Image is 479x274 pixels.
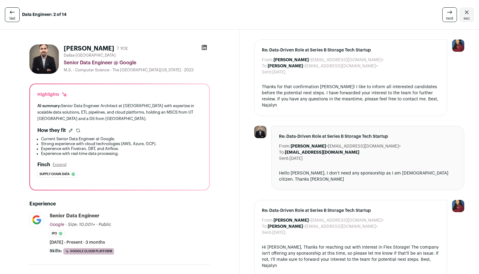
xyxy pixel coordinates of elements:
span: · [96,222,97,228]
span: Supply chain data [40,171,70,177]
img: 10010497-medium_jpg [452,39,464,52]
span: Re: Data-Driven Role at Series B Storage Tech Startup [262,47,439,53]
dd: [DATE] [272,230,285,236]
span: Public [99,223,111,227]
a: next [442,7,457,22]
a: Close [459,7,474,22]
li: Experience with Fivetran, DBT, and Airflow. [41,146,202,151]
h2: How they fit [37,127,66,134]
dt: To: [279,149,285,156]
b: [PERSON_NAME] [273,218,309,223]
img: 8d2c6156afa7017e60e680d3937f8205e5697781b6c771928cb24e9df88505de.jpg [30,213,44,227]
span: AI summary: [37,104,61,108]
li: Strong experience with cloud technologies (AWS, Azure, GCP). [41,141,202,146]
li: IPO [50,230,65,237]
strong: Data Engineer: 2 of 14 [22,12,66,18]
b: [EMAIL_ADDRESS][DOMAIN_NAME] [285,150,359,155]
dt: From: [279,143,291,149]
img: 461d8cf96ec78d9636b8a664f3823bec209a0142a21421fae22d9c2f0d6875e5.jpg [254,126,266,138]
b: [PERSON_NAME] [273,58,309,62]
img: 461d8cf96ec78d9636b8a664f3823bec209a0142a21421fae22d9c2f0d6875e5.jpg [29,44,59,74]
dt: From: [262,57,273,63]
div: Senior Data Engineer [50,212,100,219]
dd: <[EMAIL_ADDRESS][DOMAIN_NAME]> [268,223,378,230]
b: [PERSON_NAME] [291,144,326,148]
dd: <[EMAIL_ADDRESS][DOMAIN_NAME]> [273,217,384,223]
div: M.S. - Computer Science - The [GEOGRAPHIC_DATA][US_STATE] - 2023 [64,68,210,73]
b: [PERSON_NAME] [268,64,303,68]
b: [PERSON_NAME] [268,224,303,229]
div: Hi [PERSON_NAME], Thanks for reaching out with interest in Flex Storage! The company isn't offeri... [262,244,439,269]
dt: To: [262,63,268,69]
img: 10010497-medium_jpg [452,200,464,212]
li: Current Senior Data Engineer at Google. [41,137,202,141]
div: Senior Data Engineer Architect at [GEOGRAPHIC_DATA] with expertise in scalable data solutions, ET... [37,103,202,122]
dt: Sent: [262,230,272,236]
div: Hello [PERSON_NAME], I don’t need any sponsorship as I am [DEMOGRAPHIC_DATA] citizen. Thanks [PER... [279,170,457,182]
div: Highlights [37,92,68,98]
div: Thanks for that confirmation [PERSON_NAME]! I like to inform all interested candidates before the... [262,84,439,108]
dd: <[EMAIL_ADDRESS][DOMAIN_NAME]> [273,57,384,63]
li: Experience with real-time data processing. [41,151,202,156]
dt: Sent: [279,156,289,162]
dd: [DATE] [272,69,285,75]
span: last [9,16,15,21]
li: Google Cloud Platform [63,248,114,255]
dt: To: [262,223,268,230]
span: Dallas-[GEOGRAPHIC_DATA] [64,53,116,58]
dd: [DATE] [289,156,303,162]
span: esc [464,16,470,21]
span: next [446,16,453,21]
span: Skills: [50,248,62,254]
h2: Finch [37,161,50,168]
dd: <[EMAIL_ADDRESS][DOMAIN_NAME]> [268,63,378,69]
span: Re: Data-Driven Role at Series B Storage Tech Startup [279,133,457,140]
div: Senior Data Engineer @ Google [64,59,210,66]
a: last [5,7,20,22]
h2: Experience [29,200,210,208]
h1: [PERSON_NAME] [64,44,114,53]
span: Re: Data-Driven Role at Series B Storage Tech Startup [262,208,439,214]
div: 7 YOE [117,46,128,52]
span: · Size: 10,001+ [66,223,95,227]
button: Expand [53,162,66,167]
dt: From: [262,217,273,223]
span: Google [50,223,64,227]
dt: Sent: [262,69,272,75]
dd: <[EMAIL_ADDRESS][DOMAIN_NAME]> [291,143,401,149]
span: [DATE] - Present · 3 months [50,239,105,246]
